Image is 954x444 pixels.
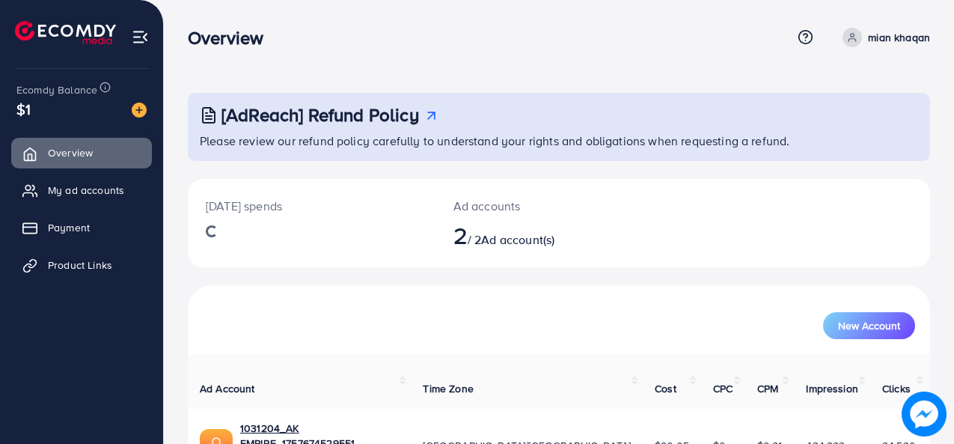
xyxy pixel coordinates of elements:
[11,250,152,280] a: Product Links
[481,231,554,248] span: Ad account(s)
[16,82,97,97] span: Ecomdy Balance
[868,28,930,46] p: mian khaqan
[11,213,152,243] a: Payment
[48,220,90,235] span: Payment
[11,175,152,205] a: My ad accounts
[453,218,468,252] span: 2
[11,138,152,168] a: Overview
[453,197,603,215] p: Ad accounts
[757,381,778,396] span: CPM
[655,381,676,396] span: Cost
[713,381,733,396] span: CPC
[423,381,473,396] span: Time Zone
[221,104,419,126] h3: [AdReach] Refund Policy
[200,381,255,396] span: Ad Account
[132,28,149,46] img: menu
[48,145,93,160] span: Overview
[132,103,147,118] img: image
[16,98,31,120] span: $1
[823,312,915,339] button: New Account
[200,132,921,150] p: Please review our refund policy carefully to understand your rights and obligations when requesti...
[48,258,112,273] span: Product Links
[206,197,418,215] p: [DATE] spends
[882,381,911,396] span: Clicks
[837,28,930,47] a: mian khaqan
[48,183,124,198] span: My ad accounts
[806,381,858,396] span: Impression
[453,221,603,249] h2: / 2
[188,27,275,49] h3: Overview
[15,21,116,44] img: logo
[838,320,900,331] span: New Account
[902,392,947,437] img: image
